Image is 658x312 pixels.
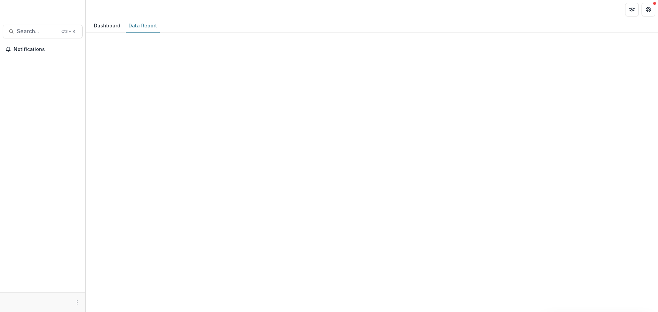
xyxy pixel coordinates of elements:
[14,47,80,52] span: Notifications
[642,3,655,16] button: Get Help
[625,3,639,16] button: Partners
[126,19,160,33] a: Data Report
[91,21,123,30] div: Dashboard
[3,44,83,55] button: Notifications
[91,19,123,33] a: Dashboard
[73,298,81,307] button: More
[17,28,57,35] span: Search...
[126,21,160,30] div: Data Report
[3,25,83,38] button: Search...
[60,28,77,35] div: Ctrl + K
